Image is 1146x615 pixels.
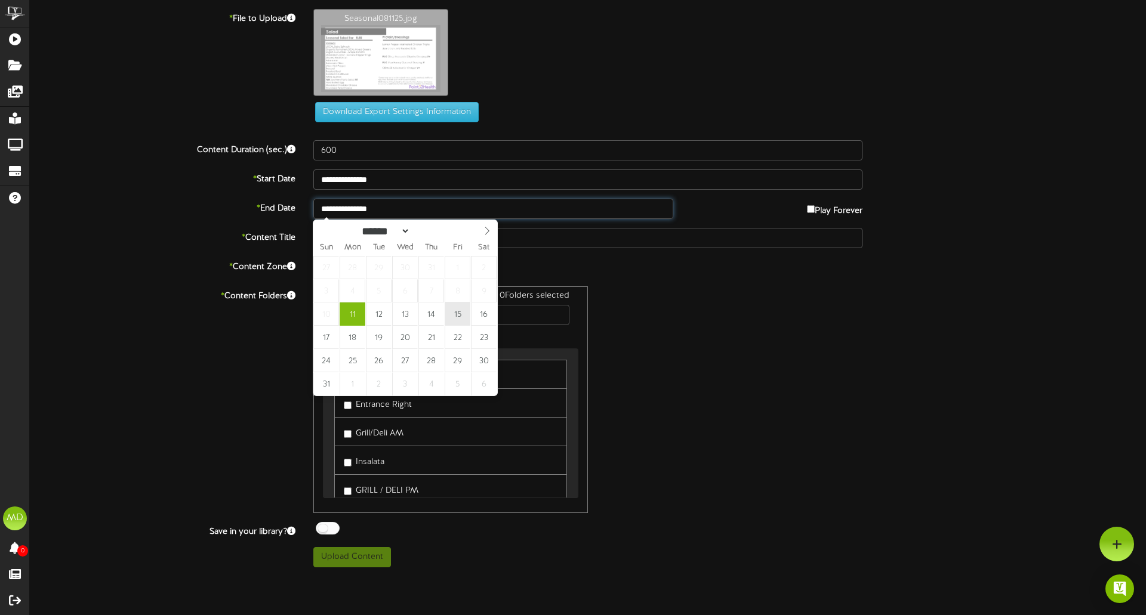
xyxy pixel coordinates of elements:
[313,256,339,279] span: July 27, 2025
[315,102,479,122] button: Download Export Settings Information
[445,349,470,372] span: August 29, 2025
[313,244,340,252] span: Sun
[807,205,815,213] input: Play Forever
[366,302,392,326] span: August 12, 2025
[340,302,365,326] span: August 11, 2025
[392,372,418,395] span: September 3, 2025
[313,302,339,326] span: August 10, 2025
[471,349,497,372] span: August 30, 2025
[21,286,304,302] label: Content Folders
[17,545,28,557] span: 0
[1105,574,1134,603] div: Open Intercom Messenger
[418,244,445,252] span: Thu
[471,302,497,326] span: August 16, 2025
[418,372,444,395] span: September 4, 2025
[418,256,444,279] span: July 31, 2025
[340,244,366,252] span: Mon
[392,256,418,279] span: July 30, 2025
[21,199,304,215] label: End Date
[344,459,352,466] input: Insalata
[410,225,453,237] input: Year
[392,244,418,252] span: Wed
[366,244,392,252] span: Tue
[471,279,497,302] span: August 9, 2025
[313,228,862,248] input: Title of this Content
[471,256,497,279] span: August 2, 2025
[309,108,479,117] a: Download Export Settings Information
[340,349,365,372] span: August 25, 2025
[313,279,339,302] span: August 3, 2025
[366,349,392,372] span: August 26, 2025
[344,481,418,497] label: GRILL / DELI PM
[366,256,392,279] span: July 29, 2025
[471,372,497,395] span: September 6, 2025
[344,424,403,440] label: Grill/Deli AM
[340,279,365,302] span: August 4, 2025
[366,279,392,302] span: August 5, 2025
[445,372,470,395] span: September 5, 2025
[21,140,304,156] label: Content Duration (sec.)
[340,326,365,349] span: August 18, 2025
[313,326,339,349] span: August 17, 2025
[340,372,365,395] span: September 1, 2025
[445,326,470,349] span: August 22, 2025
[392,326,418,349] span: August 20, 2025
[340,256,365,279] span: July 28, 2025
[366,372,392,395] span: September 2, 2025
[445,256,470,279] span: August 1, 2025
[445,279,470,302] span: August 8, 2025
[418,279,444,302] span: August 7, 2025
[344,401,352,409] input: Entrance Right
[807,199,862,217] label: Play Forever
[392,279,418,302] span: August 6, 2025
[445,244,471,252] span: Fri
[344,430,352,438] input: Grill/Deli AM
[344,395,412,411] label: Entrance Right
[445,302,470,326] span: August 15, 2025
[313,547,391,567] button: Upload Content
[313,372,339,395] span: August 31, 2025
[21,169,304,186] label: Start Date
[3,506,27,530] div: MD
[313,349,339,372] span: August 24, 2025
[392,349,418,372] span: August 27, 2025
[392,302,418,326] span: August 13, 2025
[418,302,444,326] span: August 14, 2025
[471,244,497,252] span: Sat
[21,522,304,538] label: Save in your library?
[344,487,352,495] input: GRILL / DELI PM
[418,349,444,372] span: August 28, 2025
[21,228,304,244] label: Content Title
[21,9,304,25] label: File to Upload
[471,326,497,349] span: August 23, 2025
[21,257,304,273] label: Content Zone
[366,326,392,349] span: August 19, 2025
[344,452,384,468] label: Insalata
[418,326,444,349] span: August 21, 2025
